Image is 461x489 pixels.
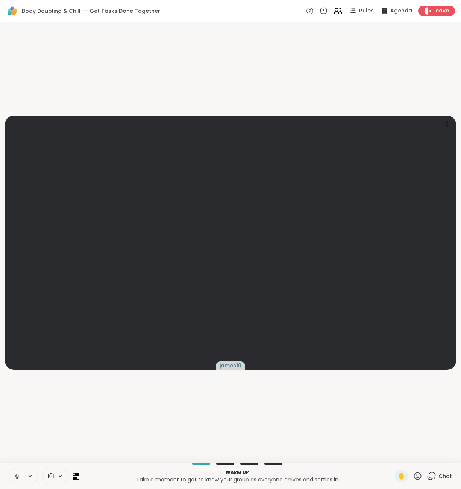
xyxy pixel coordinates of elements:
[433,7,449,15] span: Leave
[398,472,405,481] span: ✋
[84,476,390,483] p: Take a moment to get to know your group as everyone arrives and settles in
[220,362,241,369] span: james10
[84,469,390,476] p: Warm up
[6,5,19,17] img: ShareWell Logomark
[438,472,452,480] span: Chat
[390,7,412,15] span: Agenda
[22,7,160,15] span: Body Doubling & Chill -- Get Tasks Done Together
[359,7,374,15] span: Rules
